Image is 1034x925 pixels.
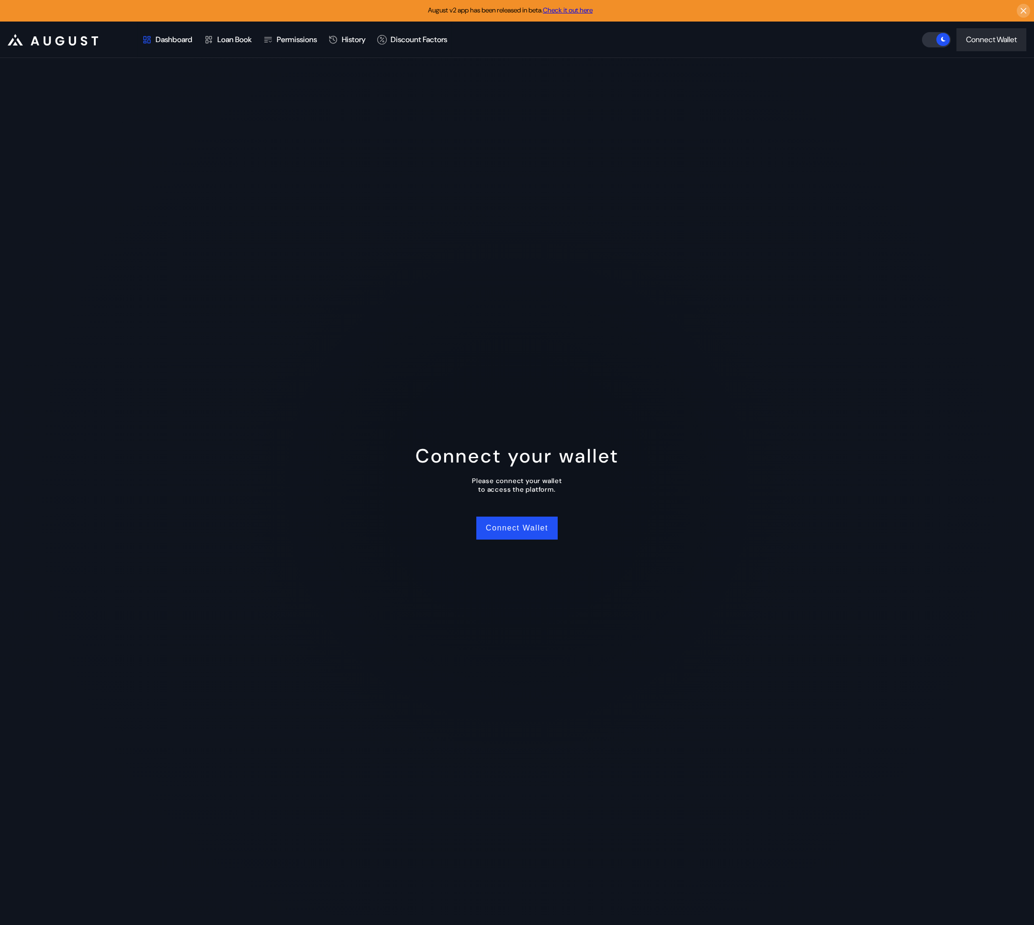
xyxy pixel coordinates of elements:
button: Connect Wallet [476,517,558,540]
div: Permissions [277,34,317,45]
a: Loan Book [198,22,258,57]
a: Permissions [258,22,323,57]
div: History [342,34,366,45]
div: Connect Wallet [966,34,1017,45]
div: Discount Factors [391,34,447,45]
span: August v2 app has been released in beta. [428,6,593,14]
a: History [323,22,371,57]
a: Discount Factors [371,22,453,57]
div: Please connect your wallet to access the platform. [472,476,562,494]
div: Dashboard [156,34,192,45]
button: Connect Wallet [956,28,1026,51]
div: Loan Book [217,34,252,45]
a: Check it out here [543,6,593,14]
a: Dashboard [136,22,198,57]
div: Connect your wallet [416,443,619,468]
